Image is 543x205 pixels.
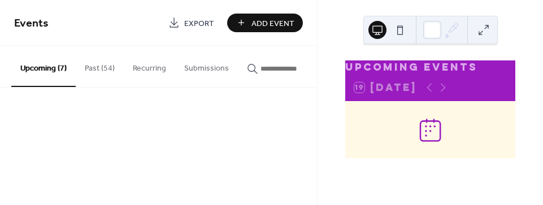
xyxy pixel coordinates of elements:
[11,46,76,87] button: Upcoming (7)
[184,18,214,29] span: Export
[76,46,124,86] button: Past (54)
[345,60,515,74] div: Upcoming events
[14,12,49,34] span: Events
[124,46,175,86] button: Recurring
[251,18,294,29] span: Add Event
[160,14,223,32] a: Export
[227,14,303,32] button: Add Event
[175,46,238,86] button: Submissions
